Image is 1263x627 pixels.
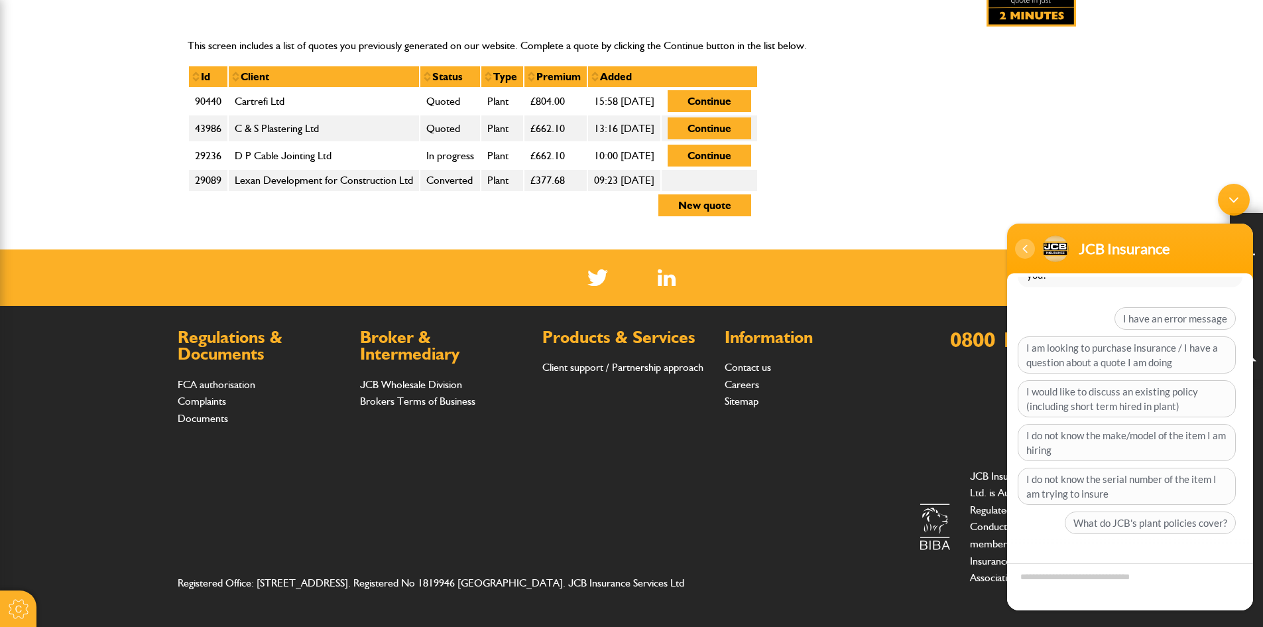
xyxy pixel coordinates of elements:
[524,169,587,192] td: £377.68
[524,88,587,115] td: £804.00
[228,66,420,88] th: Client
[950,326,1086,352] a: 0800 141 2877
[178,329,347,363] h2: Regulations & Documents
[481,115,524,142] td: Plant
[542,329,711,346] h2: Products & Services
[524,115,587,142] td: £662.10
[178,412,228,425] a: Documents
[360,329,529,363] h2: Broker & Intermediary
[524,142,587,169] td: £662.10
[725,395,758,407] a: Sitemap
[587,115,661,142] td: 13:16 [DATE]
[420,115,481,142] td: Quoted
[178,575,713,592] address: Registered Office: [STREET_ADDRESS]. Registered No 1819946 [GEOGRAPHIC_DATA]. JCB Insurance Servi...
[188,115,228,142] td: 43986
[420,142,481,169] td: In progress
[970,468,1086,587] p: JCB Insurance Services Ltd. is Authorised and Regulated by the Financial Conduct Authority and is...
[1000,177,1260,617] iframe: SalesIQ Chatwindow
[420,169,481,192] td: Converted
[228,88,420,115] td: Cartrefi Ltd
[587,269,608,286] img: Twitter
[481,169,524,192] td: Plant
[587,169,661,192] td: 09:23 [DATE]
[188,66,228,88] th: Id
[542,361,703,374] a: Client support / Partnership approach
[188,37,1076,54] p: This screen includes a list of quotes you previously generated on our website. Complete a quote b...
[188,169,228,192] td: 29089
[420,88,481,115] td: Quoted
[658,269,676,286] img: Linked In
[188,88,228,115] td: 90440
[725,378,759,391] a: Careers
[481,142,524,169] td: Plant
[587,88,661,115] td: 15:58 [DATE]
[360,378,462,391] a: JCB Wholesale Division
[178,395,226,407] a: Complaints
[228,142,420,169] td: D P Cable Jointing Ltd
[668,145,751,167] button: Continue
[360,395,475,407] a: Brokers Terms of Business
[178,378,255,391] a: FCA authorisation
[587,66,758,88] th: Added
[188,142,228,169] td: 29236
[228,169,420,192] td: Lexan Development for Construction Ltd
[658,194,751,216] button: New quote
[481,88,524,115] td: Plant
[228,115,420,142] td: C & S Plastering Ltd
[524,66,587,88] th: Premium
[658,269,676,286] a: LinkedIn
[725,329,894,346] h2: Information
[668,117,751,139] button: Continue
[481,66,524,88] th: Type
[668,90,751,112] button: Continue
[420,66,481,88] th: Status
[725,361,771,374] a: Contact us
[587,142,661,169] td: 10:00 [DATE]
